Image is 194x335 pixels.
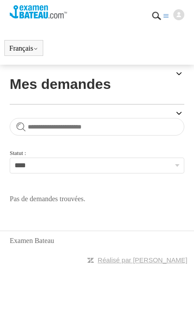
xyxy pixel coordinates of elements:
[10,74,184,95] h1: Mes demandes
[163,9,169,22] button: Ouvrir/Fermer le menu de navigation
[150,9,163,22] img: 01JRG6G2EV3DDNXGW7HNC1VX3K
[10,149,184,158] label: Statut :
[173,69,184,80] button: Ouvrir/Fermer le menu de navigation
[10,236,54,246] a: Examen Bateau
[173,109,184,120] button: Ouvrir/Fermer le menu de navigation
[9,44,38,52] button: Français
[10,194,184,204] p: Pas de demandes trouvées.
[10,5,67,18] img: Page d’accueil du Centre d’aide Examen Bateau
[98,256,187,264] a: Réalisé par [PERSON_NAME]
